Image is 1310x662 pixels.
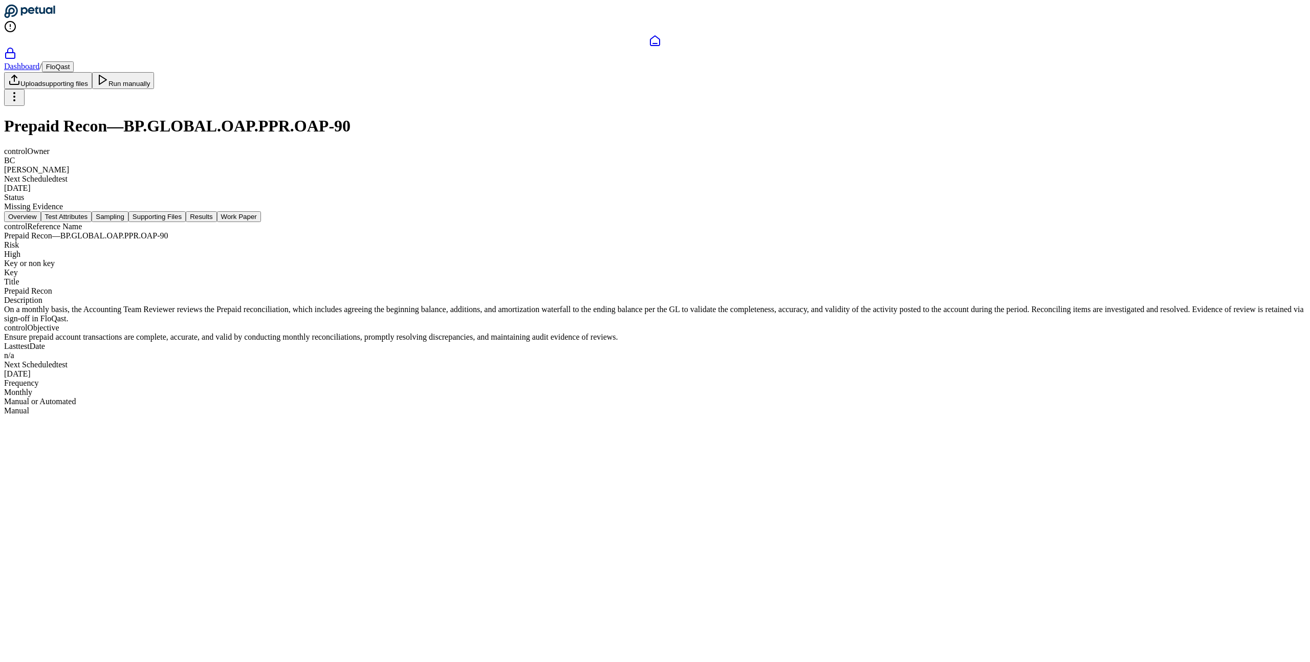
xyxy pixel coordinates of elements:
button: Supporting Files [128,211,186,222]
button: Test Attributes [41,211,92,222]
div: Manual [4,406,1306,415]
div: High [4,250,1306,259]
button: FloQast [42,61,74,72]
span: BC [4,156,15,165]
div: Missing Evidence [4,202,1306,211]
div: Ensure prepaid account transactions are complete, accurate, and valid by conducting monthly recon... [4,333,1306,342]
button: Results [186,211,216,222]
div: Next Scheduled test [4,360,1306,369]
div: Last test Date [4,342,1306,351]
h1: Prepaid Recon — BP.GLOBAL.OAP.PPR.OAP-90 [4,117,1306,136]
div: Description [4,296,1306,305]
div: [DATE] [4,184,1306,193]
a: SOC [4,47,1306,61]
button: Overview [4,211,41,222]
div: [DATE] [4,369,1306,379]
button: Sampling [92,211,128,222]
div: Key [4,268,1306,277]
div: Key or non key [4,259,1306,268]
button: Run manually [92,72,155,89]
div: Manual or Automated [4,397,1306,406]
div: control Owner [4,147,1306,156]
div: Status [4,193,1306,202]
div: Next Scheduled test [4,174,1306,184]
button: Uploadsupporting files [4,72,92,89]
div: control Reference Name [4,222,1306,231]
div: Risk [4,240,1306,250]
a: Dashboard [4,62,39,71]
span: [PERSON_NAME] [4,165,69,174]
a: Dashboard [4,35,1306,47]
nav: Tabs [4,211,1306,222]
span: Prepaid Recon [4,286,52,295]
button: Work Paper [217,211,261,222]
div: n/a [4,351,1306,360]
div: / [4,61,1306,72]
div: Monthly [4,388,1306,397]
a: Go to Dashboard [4,11,55,20]
div: control Objective [4,323,1306,333]
div: Prepaid Recon — BP.GLOBAL.OAP.PPR.OAP-90 [4,231,1306,240]
div: On a monthly basis, the Accounting Team Reviewer reviews the Prepaid reconciliation, which includ... [4,305,1306,323]
div: Frequency [4,379,1306,388]
div: Title [4,277,1306,286]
